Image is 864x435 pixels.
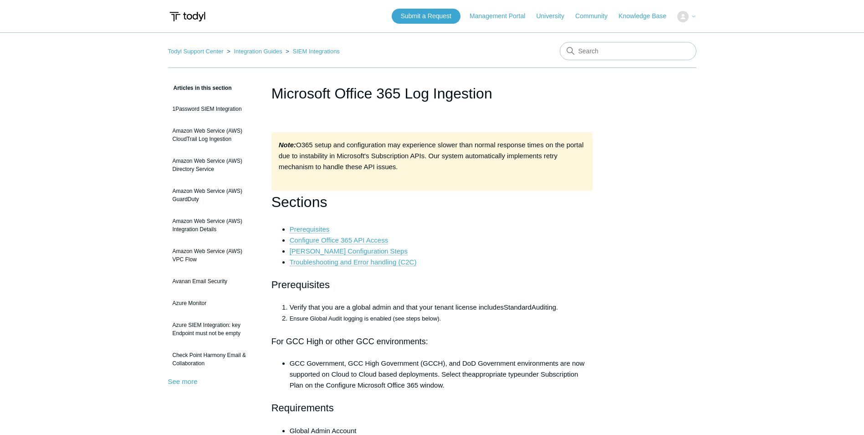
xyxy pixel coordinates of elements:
[168,212,258,238] a: Amazon Web Service (AWS) Integration Details
[168,8,207,25] img: Todyl Support Center Help Center home page
[290,359,585,378] span: GCC Government, GCC High Government (GCCH), and DoD Government environments are now supported on ...
[225,48,284,55] li: Integration Guides
[168,347,258,372] a: Check Point Harmony Email & Collaboration
[271,400,593,416] h2: Requirements
[290,236,389,244] a: Configure Office 365 API Access
[279,141,296,149] strong: Note:
[560,42,696,60] input: Search
[504,303,532,311] span: Standard
[168,85,232,91] span: Articles in this section
[168,182,258,208] a: Amazon Web Service (AWS) GuardDuty
[168,122,258,148] a: Amazon Web Service (AWS) CloudTrail Log Ingestion
[290,315,441,322] span: Ensure Global Audit logging is enabled (see steps below).
[293,48,340,55] a: SIEM Integrations
[290,303,504,311] span: Verify that you are a global admin and that your tenant license includes
[168,152,258,178] a: Amazon Web Service (AWS) Directory Service
[168,243,258,268] a: Amazon Web Service (AWS) VPC Flow
[290,225,330,233] a: Prerequisites
[271,83,593,104] h1: Microsoft Office 365 Log Ingestion
[168,295,258,312] a: Azure Monitor
[168,273,258,290] a: Avanan Email Security
[271,191,593,214] h1: Sections
[290,247,408,255] a: [PERSON_NAME] Configuration Steps
[575,11,617,21] a: Community
[532,303,556,311] span: Auditing
[168,48,224,55] a: Todyl Support Center
[284,48,340,55] li: SIEM Integrations
[168,378,198,385] a: See more
[168,316,258,342] a: Azure SIEM Integration: key Endpoint must not be empty
[470,11,534,21] a: Management Portal
[556,303,558,311] span: .
[168,48,225,55] li: Todyl Support Center
[234,48,282,55] a: Integration Guides
[290,258,417,266] a: Troubleshooting and Error handling (C2C)
[392,9,460,24] a: Submit a Request
[619,11,675,21] a: Knowledge Base
[271,132,593,191] div: O365 setup and configuration may experience slower than normal response times on the portal due t...
[168,100,258,118] a: 1Password SIEM Integration
[271,277,593,293] h2: Prerequisites
[536,11,573,21] a: University
[472,370,521,378] span: appropriate type
[271,337,428,346] span: For GCC High or other GCC environments:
